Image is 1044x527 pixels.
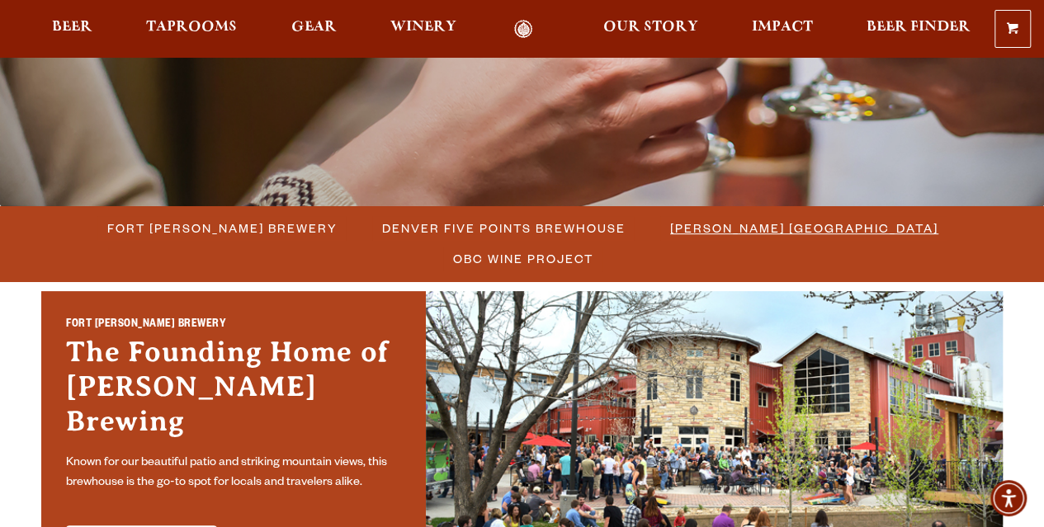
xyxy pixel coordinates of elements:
h3: The Founding Home of [PERSON_NAME] Brewing [66,335,401,447]
p: Known for our beautiful patio and striking mountain views, this brewhouse is the go-to spot for l... [66,454,401,493]
span: Taprooms [146,21,237,34]
a: Beer Finder [856,20,981,39]
a: Winery [380,20,467,39]
h2: Fort [PERSON_NAME] Brewery [66,317,401,336]
a: Fort [PERSON_NAME] Brewery [97,216,346,240]
span: Winery [390,21,456,34]
a: Impact [741,20,824,39]
span: Impact [752,21,813,34]
a: OBC Wine Project [443,247,602,271]
span: OBC Wine Project [453,247,593,271]
a: [PERSON_NAME] [GEOGRAPHIC_DATA] [660,216,947,240]
span: [PERSON_NAME] [GEOGRAPHIC_DATA] [670,216,938,240]
div: Accessibility Menu [990,480,1027,516]
span: Beer [52,21,92,34]
a: Beer [41,20,103,39]
span: Beer Finder [867,21,971,34]
a: Our Story [593,20,709,39]
span: Gear [291,21,337,34]
span: Fort [PERSON_NAME] Brewery [107,216,338,240]
span: Our Story [603,21,698,34]
a: Gear [281,20,347,39]
span: Denver Five Points Brewhouse [382,216,626,240]
a: Taprooms [135,20,248,39]
a: Denver Five Points Brewhouse [372,216,634,240]
a: Odell Home [493,20,555,39]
